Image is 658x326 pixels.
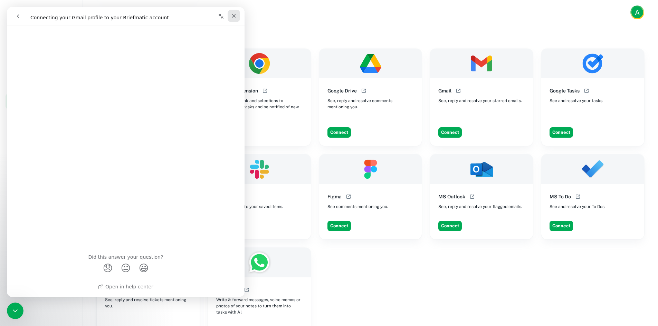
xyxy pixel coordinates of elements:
span: See, reply and resolve comments mentioning you. [327,98,414,110]
span: Send pages, link and selections to Briefmatic as tasks and be notified of new tasks [216,98,303,116]
span: See and reply to your saved items. [216,204,283,210]
img: Figma [319,154,422,184]
button: Account button [630,6,644,19]
img: Google Tasks [541,49,644,79]
span: Write & forward messages, voice memos or photos of your notes to turn them into tasks with AI. [216,297,303,315]
span: disappointed reaction [92,255,110,268]
button: Connect [327,127,351,138]
a: Open in help center [91,277,146,283]
button: Connect [327,221,351,231]
span: See, reply and resolve tickets mentioning you. [105,297,191,309]
span: neutral face reaction [110,255,128,268]
h6: Google Tasks [550,87,580,95]
img: MS Outlook [430,154,533,184]
span: 😃 [132,255,142,268]
button: Open help documentation [261,87,269,95]
img: WhatsApp [208,248,311,278]
h6: Gmail [438,87,451,95]
a: Connections [6,94,77,109]
h4: Available Connections [97,30,644,40]
button: Open help documentation [574,192,582,201]
span: 😞 [96,255,106,268]
span: 😐 [114,255,124,268]
img: MS To Do [541,154,644,184]
img: Chrome Extension [208,49,311,79]
span: See and resolve your To Dos. [550,204,605,210]
iframe: Intercom live chat [7,303,23,319]
button: Open help documentation [582,87,591,95]
h6: MS To Do [550,193,571,200]
h6: Google Drive [327,87,357,95]
a: Board [6,44,77,59]
a: Scheduler [6,61,77,76]
span: See, reply and resolve your flagged emails. [438,204,522,210]
iframe: Intercom live chat [7,7,245,297]
span: See and resolve your tasks. [550,98,603,104]
h6: Figma [327,193,342,200]
h6: MS Outlook [438,193,465,200]
a: List [6,28,77,43]
img: Gmail [430,49,533,79]
button: Open help documentation [360,87,368,95]
button: Connect [438,221,462,231]
button: Connect [550,127,573,138]
span: smiley reaction [128,255,146,268]
img: Google Drive [319,49,422,79]
button: Open help documentation [468,192,476,201]
span: See, reply and resolve your starred emails. [438,98,522,104]
div: A [631,7,643,18]
button: Connect [550,221,573,231]
button: Open help documentation [242,286,251,294]
button: Connect [438,127,462,138]
div: Did this answer your question? [8,248,229,255]
span: See comments mentioning you. [327,204,388,210]
a: Notes [6,77,77,92]
button: Open help documentation [344,192,353,201]
img: Slack [208,154,311,184]
button: Open help documentation [454,87,462,95]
